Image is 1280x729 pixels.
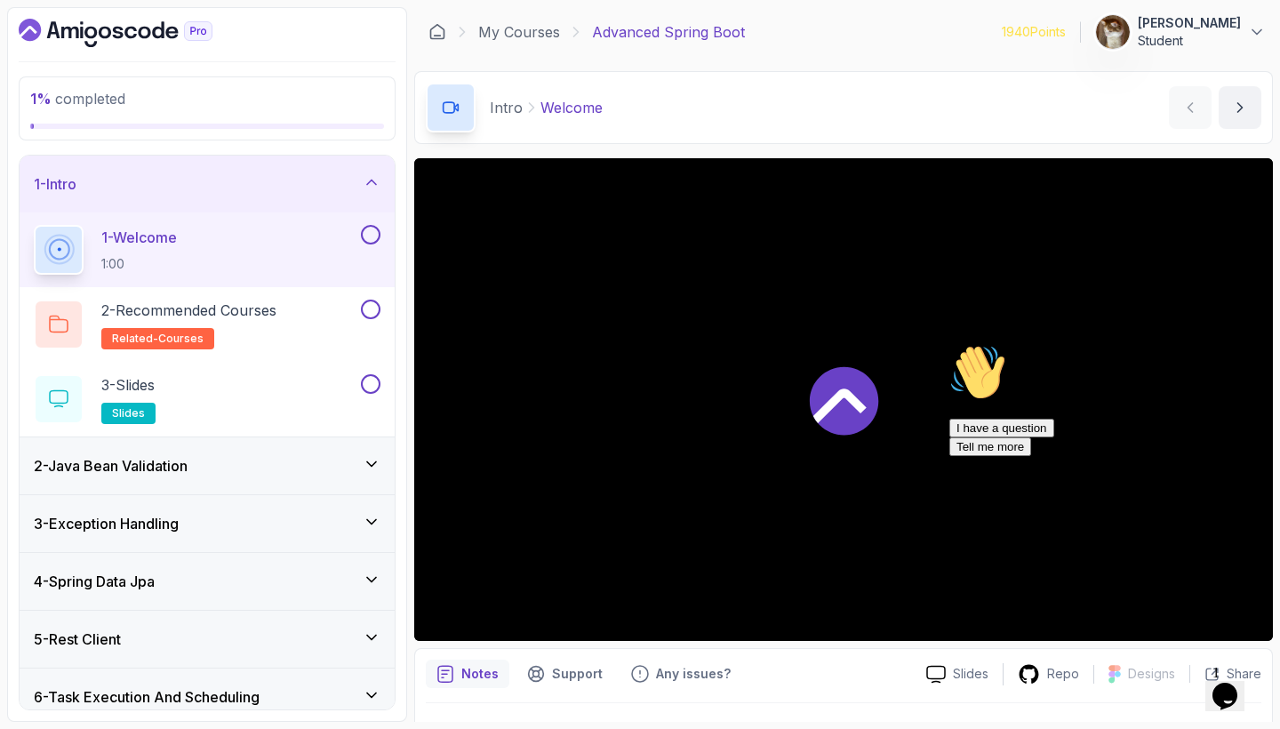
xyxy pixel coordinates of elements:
p: 1:00 [101,255,177,273]
p: 3 - Slides [101,374,155,396]
p: Notes [461,665,499,683]
h3: 1 - Intro [34,173,76,195]
button: previous content [1169,86,1212,129]
a: My Courses [478,21,560,43]
button: 2-Java Bean Validation [20,437,395,494]
span: Hi! How can we help? [7,53,176,67]
button: 3-Exception Handling [20,495,395,552]
button: Share [1189,665,1261,683]
button: Tell me more [7,100,89,119]
p: Slides [953,665,988,683]
iframe: chat widget [1205,658,1262,711]
p: Advanced Spring Boot [592,21,745,43]
p: 2 - Recommended Courses [101,300,276,321]
p: Intro [490,97,523,118]
a: Slides [912,665,1003,684]
p: 1940 Points [1002,23,1066,41]
h3: 2 - Java Bean Validation [34,455,188,477]
h3: 4 - Spring Data Jpa [34,571,155,592]
img: user profile image [1096,15,1130,49]
p: Designs [1128,665,1175,683]
button: Feedback button [620,660,741,688]
p: Repo [1047,665,1079,683]
button: I have a question [7,82,112,100]
p: 1 - Welcome [101,227,177,248]
button: 1-Intro [20,156,395,212]
iframe: chat widget [942,337,1262,649]
button: 1-Welcome1:00 [34,225,380,275]
button: 6-Task Execution And Scheduling [20,669,395,725]
button: next content [1219,86,1261,129]
a: Dashboard [19,19,253,47]
button: 3-Slidesslides [34,374,380,424]
span: related-courses [112,332,204,346]
p: Support [552,665,603,683]
button: Support button [516,660,613,688]
div: 👋Hi! How can we help?I have a questionTell me more [7,7,327,119]
a: Repo [1004,663,1093,685]
span: slides [112,406,145,421]
p: Any issues? [656,665,731,683]
button: 4-Spring Data Jpa [20,553,395,610]
button: notes button [426,660,509,688]
p: Student [1138,32,1241,50]
p: Welcome [540,97,603,118]
span: 1 % [30,90,52,108]
h3: 6 - Task Execution And Scheduling [34,686,260,708]
span: completed [30,90,125,108]
button: user profile image[PERSON_NAME]Student [1095,14,1266,50]
p: [PERSON_NAME] [1138,14,1241,32]
img: :wave: [7,7,64,64]
a: Dashboard [428,23,446,41]
h3: 5 - Rest Client [34,629,121,650]
button: 2-Recommended Coursesrelated-courses [34,300,380,349]
h3: 3 - Exception Handling [34,513,179,534]
button: 5-Rest Client [20,611,395,668]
